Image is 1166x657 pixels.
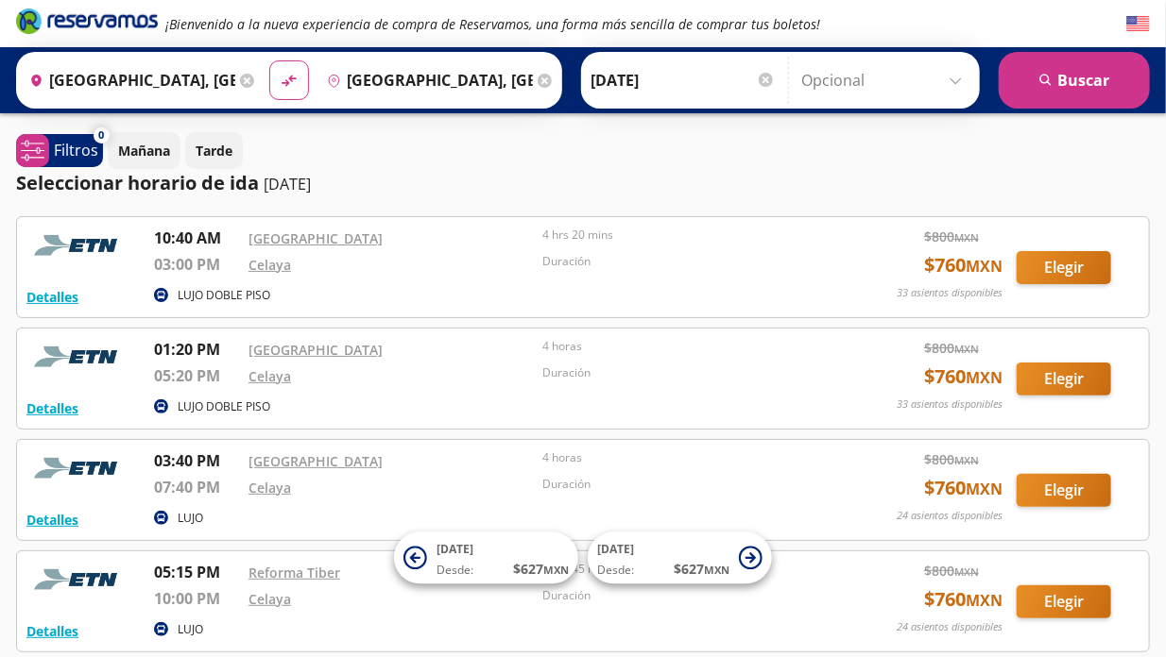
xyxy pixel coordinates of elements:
button: Mañana [108,132,180,169]
button: Tarde [185,132,243,169]
a: [GEOGRAPHIC_DATA] [249,452,383,470]
button: Elegir [1017,251,1111,284]
small: MXN [954,230,979,244]
span: $ 627 [674,560,729,580]
img: RESERVAMOS [26,449,130,487]
p: 33 asientos disponibles [897,396,1003,413]
button: Detalles [26,510,78,530]
small: MXN [954,564,979,579]
span: $ 760 [924,251,1003,279]
span: $ 800 [924,227,979,246]
p: LUJO [178,510,203,527]
p: 4 horas [543,449,829,466]
p: 24 asientos disponibles [897,508,1003,524]
a: Celaya [249,256,291,274]
button: [DATE]Desde:$627MXN [394,532,578,584]
p: Mañana [118,141,170,160]
span: Desde: [437,563,473,580]
p: [DATE] [264,173,311,195]
p: Duración [543,253,829,270]
span: Desde: [597,563,634,580]
p: 07:40 PM [154,476,239,498]
p: Tarde [196,141,232,160]
button: Detalles [26,287,78,307]
a: Celaya [249,590,291,608]
p: LUJO DOBLE PISO [178,398,270,415]
button: Elegir [1017,474,1111,507]
span: [DATE] [437,542,473,558]
p: 33 asientos disponibles [897,285,1003,301]
img: RESERVAMOS [26,561,130,598]
span: $ 800 [924,561,979,581]
button: Detalles [26,398,78,418]
small: MXN [954,342,979,356]
p: 10:00 PM [154,587,239,610]
span: [DATE] [597,542,634,558]
p: 24 asientos disponibles [897,619,1003,635]
small: MXN [966,367,1003,388]
button: English [1126,12,1150,36]
p: Filtros [54,139,98,161]
small: MXN [966,479,1003,499]
p: 4 hrs 20 mins [543,227,829,244]
button: Buscar [999,52,1150,109]
p: 01:20 PM [154,338,239,361]
input: Opcional [801,57,970,104]
small: MXN [543,564,569,578]
small: MXN [966,256,1003,277]
small: MXN [704,564,729,578]
p: Seleccionar horario de ida [16,169,259,197]
span: $ 760 [924,474,1003,502]
button: Elegir [1017,362,1111,396]
small: MXN [954,453,979,467]
p: 03:40 PM [154,449,239,472]
em: ¡Bienvenido a la nueva experiencia de compra de Reservamos, una forma más sencilla de comprar tus... [165,15,820,33]
p: 05:15 PM [154,561,239,583]
a: [GEOGRAPHIC_DATA] [249,341,383,359]
a: Reforma Tiber [249,564,340,581]
p: Duración [543,364,829,381]
span: $ 800 [924,338,979,358]
button: [DATE]Desde:$627MXN [588,532,772,584]
span: $ 627 [513,560,569,580]
p: 10:40 AM [154,227,239,249]
a: Celaya [249,367,291,385]
input: Buscar Destino [319,57,533,104]
a: Celaya [249,479,291,497]
p: LUJO DOBLE PISO [178,287,270,304]
p: Duración [543,476,829,493]
small: MXN [966,590,1003,611]
p: 03:00 PM [154,253,239,276]
a: [GEOGRAPHIC_DATA] [249,229,383,247]
p: 4 horas [543,338,829,355]
button: Detalles [26,621,78,641]
span: 0 [99,127,105,143]
span: $ 760 [924,362,1003,391]
span: $ 760 [924,585,1003,614]
span: $ 800 [924,449,979,469]
button: Elegir [1017,585,1111,618]
input: Buscar Origen [22,57,235,104]
a: Brand Logo [16,7,158,41]
p: 05:20 PM [154,364,239,387]
p: LUJO [178,621,203,638]
img: RESERVAMOS [26,338,130,376]
button: 0Filtros [16,134,103,167]
img: RESERVAMOS [26,227,130,264]
i: Brand Logo [16,7,158,35]
input: Elegir Fecha [591,57,776,104]
p: Duración [543,587,829,604]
